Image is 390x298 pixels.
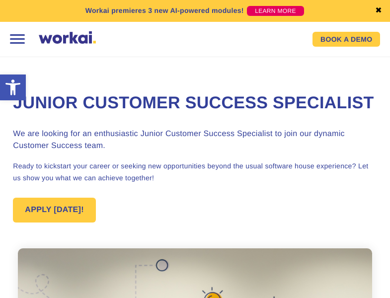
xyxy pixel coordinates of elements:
[13,128,377,152] h3: We are looking for an enthusiastic Junior Customer Success Specialist to join our dynamic Custome...
[85,5,244,16] p: Workai premieres 3 new AI-powered modules!
[312,32,380,47] a: BOOK A DEMO
[13,160,377,184] p: Ready to kickstart your career or seeking new opportunities beyond the usual software house exper...
[247,6,304,16] a: LEARN MORE
[13,198,96,223] a: APPLY [DATE]!
[13,92,377,115] h1: Junior Customer Success Specialist
[375,7,382,15] a: ✖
